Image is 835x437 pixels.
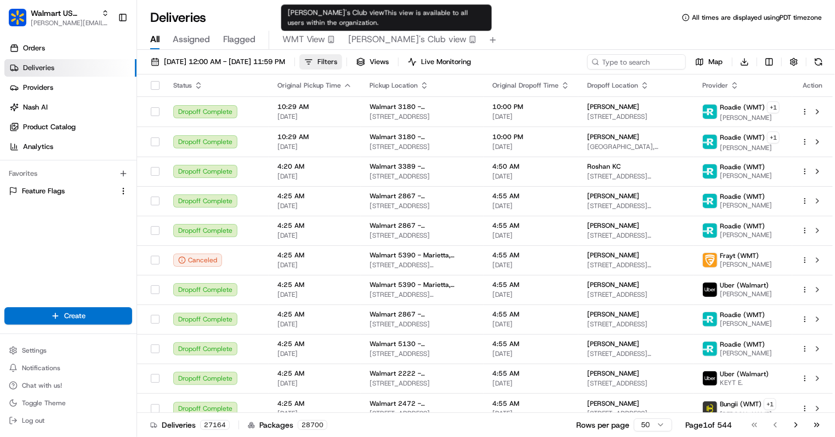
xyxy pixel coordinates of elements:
[587,102,639,111] span: [PERSON_NAME]
[370,399,475,408] span: Walmart 2472 - [GEOGRAPHIC_DATA], [GEOGRAPHIC_DATA]
[370,320,475,329] span: [STREET_ADDRESS]
[720,378,769,387] span: KEYT E.
[767,131,780,143] button: +1
[492,369,570,378] span: 4:55 AM
[277,280,352,289] span: 4:25 AM
[277,251,352,260] span: 4:25 AM
[587,54,686,70] input: Type to search
[277,310,352,319] span: 4:25 AM
[370,310,475,319] span: Walmart 2867 - [GEOGRAPHIC_DATA], [GEOGRAPHIC_DATA]
[49,104,180,115] div: Start new chat
[93,216,101,225] div: 💻
[720,222,765,231] span: Roadie (WMT)
[277,320,352,329] span: [DATE]
[492,379,570,388] span: [DATE]
[22,381,62,390] span: Chat with us!
[104,215,176,226] span: API Documentation
[31,8,97,19] button: Walmart US Corporate
[11,104,31,124] img: 1736555255976-a54dd68f-1ca7-489b-9aae-adbdc363a1c4
[587,133,639,141] span: [PERSON_NAME]
[370,133,475,141] span: Walmart 3180 - [GEOGRAPHIC_DATA], [GEOGRAPHIC_DATA]
[277,290,352,299] span: [DATE]
[277,192,352,200] span: 4:25 AM
[492,290,570,299] span: [DATE]
[4,39,137,57] a: Orders
[492,280,570,289] span: 4:55 AM
[173,33,210,46] span: Assigned
[587,81,638,90] span: Dropoff Location
[492,251,570,260] span: 4:55 AM
[492,349,570,358] span: [DATE]
[223,33,255,46] span: Flagged
[587,340,639,348] span: [PERSON_NAME]
[277,369,352,378] span: 4:25 AM
[421,57,471,67] span: Live Monitoring
[173,254,222,267] button: Canceled
[4,395,132,411] button: Toggle Theme
[23,63,54,73] span: Deliveries
[587,310,639,319] span: [PERSON_NAME]
[720,113,780,122] span: [PERSON_NAME]
[492,261,570,269] span: [DATE]
[370,251,475,260] span: Walmart 5390 - Marietta, [GEOGRAPHIC_DATA]
[587,280,639,289] span: [PERSON_NAME]
[91,169,95,178] span: •
[370,57,389,67] span: Views
[4,138,137,156] a: Analytics
[492,142,570,151] span: [DATE]
[351,54,394,70] button: Views
[587,142,685,151] span: [GEOGRAPHIC_DATA], [GEOGRAPHIC_DATA]
[720,133,765,142] span: Roadie (WMT)
[277,340,352,348] span: 4:25 AM
[492,409,570,418] span: [DATE]
[492,399,570,408] span: 4:55 AM
[703,105,717,119] img: roadie-logo-v2.jpg
[370,192,475,200] span: Walmart 2867 - [GEOGRAPHIC_DATA], [GEOGRAPHIC_DATA]
[703,194,717,208] img: roadie-logo-v2.jpg
[587,261,685,269] span: [STREET_ADDRESS][PERSON_NAME]
[587,369,639,378] span: [PERSON_NAME]
[23,83,53,93] span: Providers
[720,251,759,260] span: Frayt (WMT)
[23,43,45,53] span: Orders
[703,401,717,416] img: profile_bungii_partner.png
[23,104,43,124] img: 2790269178180_0ac78f153ef27d6c0503_72.jpg
[587,172,685,181] span: [STREET_ADDRESS][PERSON_NAME]
[170,140,200,153] button: See all
[492,320,570,329] span: [DATE]
[248,419,327,430] div: Packages
[31,19,109,27] span: [PERSON_NAME][EMAIL_ADDRESS][DOMAIN_NAME]
[277,142,352,151] span: [DATE]
[492,162,570,171] span: 4:50 AM
[277,349,352,358] span: [DATE]
[370,162,475,171] span: Walmart 3389 - [GEOGRAPHIC_DATA], [GEOGRAPHIC_DATA]
[703,283,717,297] img: uber-new-logo.jpeg
[4,79,137,96] a: Providers
[164,57,285,67] span: [DATE] 12:00 AM - [DATE] 11:59 PM
[277,399,352,408] span: 4:25 AM
[277,202,352,210] span: [DATE]
[720,260,772,269] span: [PERSON_NAME]
[492,81,559,90] span: Original Dropoff Time
[720,349,772,358] span: [PERSON_NAME]
[587,192,639,200] span: [PERSON_NAME]
[492,310,570,319] span: 4:55 AM
[587,221,639,230] span: [PERSON_NAME]
[720,103,765,112] span: Roadie (WMT)
[11,216,20,225] div: 📗
[298,420,327,430] div: 28700
[370,280,475,289] span: Walmart 5390 - Marietta, [GEOGRAPHIC_DATA]
[4,182,132,200] button: Feature Flags
[4,360,132,376] button: Notifications
[11,142,73,151] div: Past conversations
[492,112,570,121] span: [DATE]
[587,320,685,329] span: [STREET_ADDRESS]
[403,54,476,70] button: Live Monitoring
[77,241,133,250] a: Powered byPylon
[492,172,570,181] span: [DATE]
[492,192,570,200] span: 4:55 AM
[720,400,762,409] span: Bungii (WMT)
[370,81,418,90] span: Pickup Location
[150,419,230,430] div: Deliveries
